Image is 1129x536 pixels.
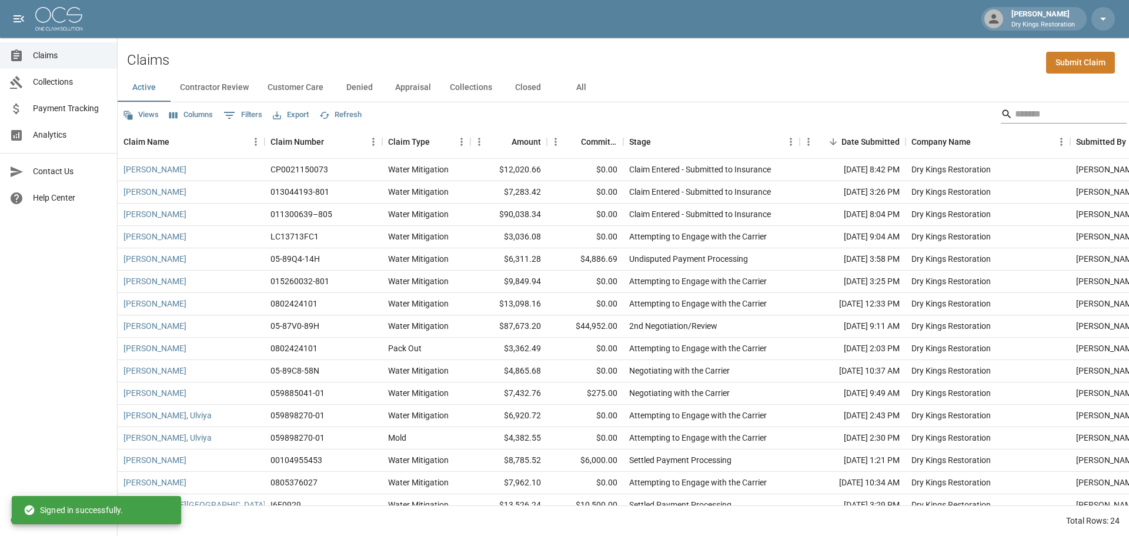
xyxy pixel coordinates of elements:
button: Sort [971,134,987,150]
div: $0.00 [547,427,623,450]
div: Claim Number [265,125,382,158]
div: Water Mitigation [388,275,449,287]
div: Dry Kings Restoration [911,320,991,332]
div: $0.00 [547,360,623,382]
div: Claim Entered - Submitted to Insurance [629,186,771,198]
div: Settled Payment Processing [629,454,731,466]
a: [PERSON_NAME] [123,387,186,399]
div: 05-89Q4-14H [270,253,320,265]
div: Amount [512,125,541,158]
button: Refresh [316,106,365,124]
div: Submitted By [1076,125,1126,158]
span: Payment Tracking [33,102,108,115]
div: Undisputed Payment Processing [629,253,748,265]
div: Claim Name [118,125,265,158]
div: Committed Amount [581,125,617,158]
div: Water Mitigation [388,253,449,265]
div: 059898270-01 [270,410,325,421]
button: Menu [247,133,265,151]
div: $6,920.72 [470,405,547,427]
div: [DATE] 9:04 AM [800,226,906,248]
button: Sort [495,134,512,150]
div: Date Submitted [800,125,906,158]
div: Search [1001,105,1127,126]
div: [DATE] 12:33 PM [800,293,906,315]
div: [DATE] 2:43 PM [800,405,906,427]
div: $6,311.28 [470,248,547,271]
div: Claim Entered - Submitted to Insurance [629,164,771,175]
button: Menu [782,133,800,151]
button: Show filters [221,106,265,125]
div: Stage [629,125,651,158]
div: 2nd Negotiation/Review [629,320,717,332]
button: Sort [324,134,340,150]
div: [DATE] 9:11 AM [800,315,906,338]
div: Water Mitigation [388,365,449,377]
a: [PERSON_NAME][GEOGRAPHIC_DATA] [123,499,266,511]
div: $0.00 [547,226,623,248]
div: $0.00 [547,181,623,204]
button: Sort [430,134,446,150]
div: $8,785.52 [470,450,547,472]
a: [PERSON_NAME] [123,253,186,265]
div: Attempting to Engage with the Carrier [629,275,767,287]
div: Water Mitigation [388,164,449,175]
div: Water Mitigation [388,477,449,488]
div: Mold [388,432,406,444]
button: Active [118,74,171,102]
button: Menu [365,133,382,151]
div: [DATE] 3:29 PM [800,494,906,517]
a: [PERSON_NAME] [123,298,186,309]
div: LC13713FC1 [270,231,319,242]
div: Attempting to Engage with the Carrier [629,231,767,242]
button: Collections [440,74,502,102]
button: Select columns [166,106,216,124]
a: [PERSON_NAME] [123,164,186,175]
div: Date Submitted [841,125,900,158]
div: Company Name [911,125,971,158]
div: [DATE] 2:03 PM [800,338,906,360]
div: Dry Kings Restoration [911,387,991,399]
div: Dry Kings Restoration [911,432,991,444]
div: Claim Type [382,125,470,158]
div: Dry Kings Restoration [911,365,991,377]
div: $90,038.34 [470,204,547,226]
span: Collections [33,76,108,88]
span: Contact Us [33,165,108,178]
button: Menu [453,133,470,151]
div: Dry Kings Restoration [911,164,991,175]
div: [DATE] 10:37 AM [800,360,906,382]
button: Customer Care [258,74,333,102]
button: Contractor Review [171,74,258,102]
span: Claims [33,49,108,62]
div: $0.00 [547,472,623,494]
div: Attempting to Engage with the Carrier [629,410,767,421]
div: [DATE] 3:58 PM [800,248,906,271]
div: [DATE] 10:34 AM [800,472,906,494]
a: [PERSON_NAME] [123,454,186,466]
div: 00104955453 [270,454,322,466]
div: Attempting to Engage with the Carrier [629,432,767,444]
div: Dry Kings Restoration [911,208,991,220]
button: Closed [502,74,555,102]
div: $275.00 [547,382,623,405]
a: [PERSON_NAME], Ulviya [123,410,212,421]
div: $13,526.24 [470,494,547,517]
button: All [555,74,607,102]
div: [DATE] 3:26 PM [800,181,906,204]
div: $7,962.10 [470,472,547,494]
a: [PERSON_NAME] [123,365,186,377]
div: Water Mitigation [388,499,449,511]
button: Sort [564,134,581,150]
div: Claim Entered - Submitted to Insurance [629,208,771,220]
div: I6E0929 [270,499,301,511]
div: 011300639–805 [270,208,332,220]
a: [PERSON_NAME] [123,320,186,332]
button: open drawer [7,7,31,31]
div: $4,382.55 [470,427,547,450]
button: Sort [651,134,667,150]
div: $3,362.49 [470,338,547,360]
div: $7,283.42 [470,181,547,204]
div: Dry Kings Restoration [911,454,991,466]
div: Claim Type [388,125,430,158]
